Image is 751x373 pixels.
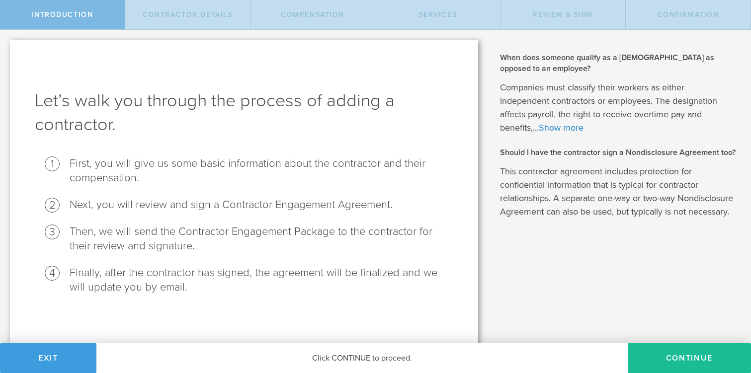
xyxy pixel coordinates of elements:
span: Services [419,10,457,19]
li: First, you will give us some basic information about the contractor and their compensation. [70,156,453,185]
p: Companies must classify their workers as either independent contractors or employees. The designa... [500,81,736,135]
span: Introduction [31,10,93,19]
div: Click CONTINUE to proceed. [96,343,628,373]
span: Confirmation [658,10,719,19]
span: Contractor details [143,10,233,19]
span: Review & sign [533,10,593,19]
h1: Let’s walk you through the process of adding a contractor. [35,89,453,137]
a: Show more [539,122,584,133]
li: Finally, after the contractor has signed, the agreement will be finalized and we will update you ... [70,266,453,295]
li: Next, you will review and sign a Contractor Engagement Agreement. [70,198,453,212]
h2: When does someone qualify as a [DEMOGRAPHIC_DATA] as opposed to an employee? [500,52,736,75]
li: Then, we will send the Contractor Engagement Package to the contractor for their review and signa... [70,224,453,253]
button: Continue [628,343,751,373]
p: This contractor agreement includes protection for confidential information that is typical for co... [500,165,736,219]
span: Compensation [281,10,344,19]
h2: Should I have the contractor sign a Nondisclosure Agreement too? [500,147,736,158]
